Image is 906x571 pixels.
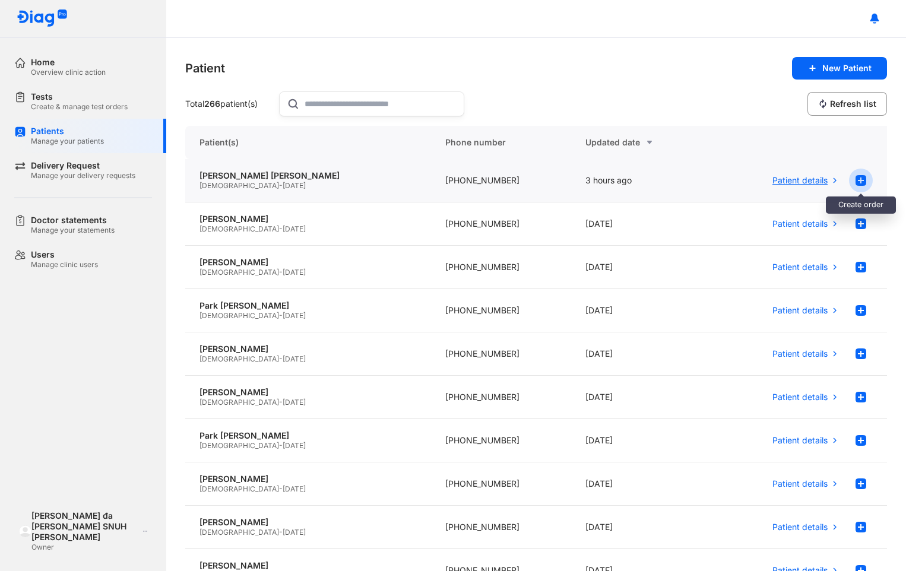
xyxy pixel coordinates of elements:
div: Patients [31,126,104,137]
span: [DEMOGRAPHIC_DATA] [199,181,279,190]
span: [DEMOGRAPHIC_DATA] [199,484,279,493]
span: Patient details [772,348,828,359]
div: Updated date [585,135,697,150]
span: 266 [204,99,220,109]
div: Users [31,249,98,260]
div: Patient [185,60,225,77]
div: [PHONE_NUMBER] [431,419,571,462]
span: [DEMOGRAPHIC_DATA] [199,441,279,450]
div: [PERSON_NAME] [199,344,417,354]
span: Patient details [772,218,828,229]
div: Park [PERSON_NAME] [199,430,417,441]
span: - [279,268,283,277]
div: [PHONE_NUMBER] [431,376,571,419]
div: Home [31,57,106,68]
img: logo [19,525,31,538]
div: Manage your statements [31,226,115,235]
div: [DATE] [571,506,711,549]
span: - [279,398,283,407]
span: [DATE] [283,268,306,277]
div: Phone number [431,126,571,159]
span: [DATE] [283,311,306,320]
span: [DATE] [283,181,306,190]
span: - [279,528,283,537]
span: Patient details [772,435,828,446]
div: Park [PERSON_NAME] [199,300,417,311]
div: [PERSON_NAME] [199,474,417,484]
span: [DATE] [283,528,306,537]
div: [PHONE_NUMBER] [431,506,571,549]
button: New Patient [792,57,887,80]
span: - [279,311,283,320]
div: [PERSON_NAME] [199,214,417,224]
div: Total patient(s) [185,99,274,109]
span: [DEMOGRAPHIC_DATA] [199,528,279,537]
div: Doctor statements [31,215,115,226]
div: Manage your patients [31,137,104,146]
button: Refresh list [807,92,887,116]
span: [DATE] [283,484,306,493]
div: Patient(s) [185,126,431,159]
span: [DATE] [283,398,306,407]
div: [PERSON_NAME] [199,560,417,571]
span: [DEMOGRAPHIC_DATA] [199,398,279,407]
div: [DATE] [571,376,711,419]
div: [PHONE_NUMBER] [431,246,571,289]
div: Manage your delivery requests [31,171,135,180]
div: [DATE] [571,332,711,376]
div: [PHONE_NUMBER] [431,202,571,246]
div: [DATE] [571,419,711,462]
span: [DATE] [283,354,306,363]
span: - [279,354,283,363]
div: Owner [31,543,139,552]
span: Patient details [772,392,828,402]
span: - [279,484,283,493]
div: 3 hours ago [571,159,711,202]
div: Overview clinic action [31,68,106,77]
div: [PERSON_NAME] [199,387,417,398]
div: Create & manage test orders [31,102,128,112]
span: Patient details [772,262,828,272]
span: [DEMOGRAPHIC_DATA] [199,268,279,277]
div: [DATE] [571,289,711,332]
span: - [279,181,283,190]
div: [DATE] [571,202,711,246]
span: Patient details [772,522,828,532]
span: [DEMOGRAPHIC_DATA] [199,224,279,233]
div: Manage clinic users [31,260,98,269]
span: Refresh list [830,99,876,109]
span: [DATE] [283,441,306,450]
img: logo [17,9,68,28]
span: Patient details [772,305,828,316]
span: [DEMOGRAPHIC_DATA] [199,311,279,320]
span: [DATE] [283,224,306,233]
span: Patient details [772,478,828,489]
span: [DEMOGRAPHIC_DATA] [199,354,279,363]
div: [PERSON_NAME] [PERSON_NAME] [199,170,417,181]
div: [DATE] [571,246,711,289]
div: [PHONE_NUMBER] [431,159,571,202]
span: Patient details [772,175,828,186]
div: Delivery Request [31,160,135,171]
div: [PHONE_NUMBER] [431,289,571,332]
span: - [279,224,283,233]
div: [DATE] [571,462,711,506]
div: [PERSON_NAME] [199,257,417,268]
div: [PERSON_NAME] đa [PERSON_NAME] SNUH [PERSON_NAME] [31,510,139,543]
div: [PERSON_NAME] [199,517,417,528]
span: - [279,441,283,450]
div: [PHONE_NUMBER] [431,332,571,376]
div: Tests [31,91,128,102]
div: [PHONE_NUMBER] [431,462,571,506]
span: New Patient [822,63,872,74]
